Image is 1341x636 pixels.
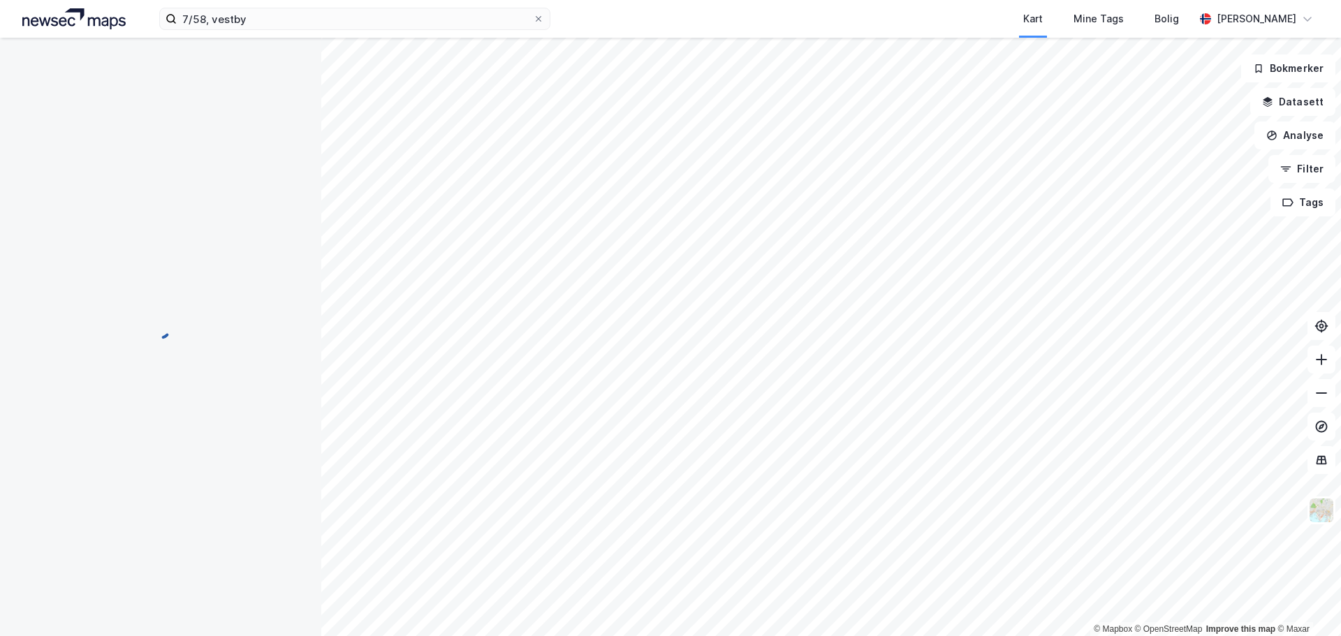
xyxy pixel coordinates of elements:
img: logo.a4113a55bc3d86da70a041830d287a7e.svg [22,8,126,29]
img: spinner.a6d8c91a73a9ac5275cf975e30b51cfb.svg [149,318,172,340]
button: Tags [1270,188,1335,216]
div: Bolig [1155,10,1179,27]
button: Analyse [1254,121,1335,149]
div: Kontrollprogram for chat [1271,569,1341,636]
a: OpenStreetMap [1135,624,1203,634]
button: Filter [1268,155,1335,183]
img: Z [1308,497,1335,524]
a: Mapbox [1094,624,1132,634]
button: Datasett [1250,88,1335,116]
div: [PERSON_NAME] [1217,10,1296,27]
input: Søk på adresse, matrikkel, gårdeiere, leietakere eller personer [177,8,533,29]
button: Bokmerker [1241,54,1335,82]
div: Mine Tags [1073,10,1124,27]
a: Improve this map [1206,624,1275,634]
div: Kart [1023,10,1043,27]
iframe: Chat Widget [1271,569,1341,636]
